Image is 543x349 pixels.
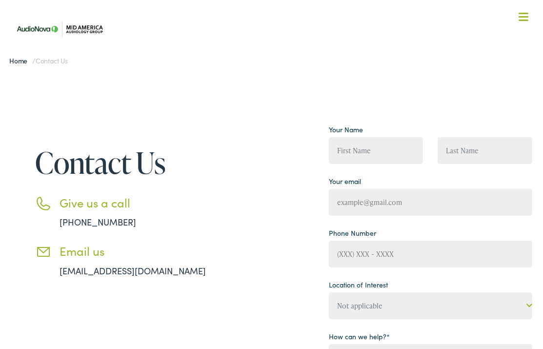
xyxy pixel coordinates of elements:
[329,280,388,290] label: Location of Interest
[9,56,68,65] span: /
[329,124,363,135] label: Your Name
[438,137,532,164] input: Last Name
[329,189,532,216] input: example@gmail.com
[329,228,376,238] label: Phone Number
[18,39,532,69] a: What We Offer
[329,331,390,342] label: How can we help?
[35,146,235,179] h1: Contact Us
[9,56,32,65] a: Home
[329,137,423,164] input: First Name
[329,241,532,267] input: (XXX) XXX - XXXX
[60,265,206,277] a: [EMAIL_ADDRESS][DOMAIN_NAME]
[329,176,361,186] label: Your email
[60,196,235,210] h3: Give us a call
[60,216,136,228] a: [PHONE_NUMBER]
[36,56,68,65] span: Contact Us
[60,244,235,258] h3: Email us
